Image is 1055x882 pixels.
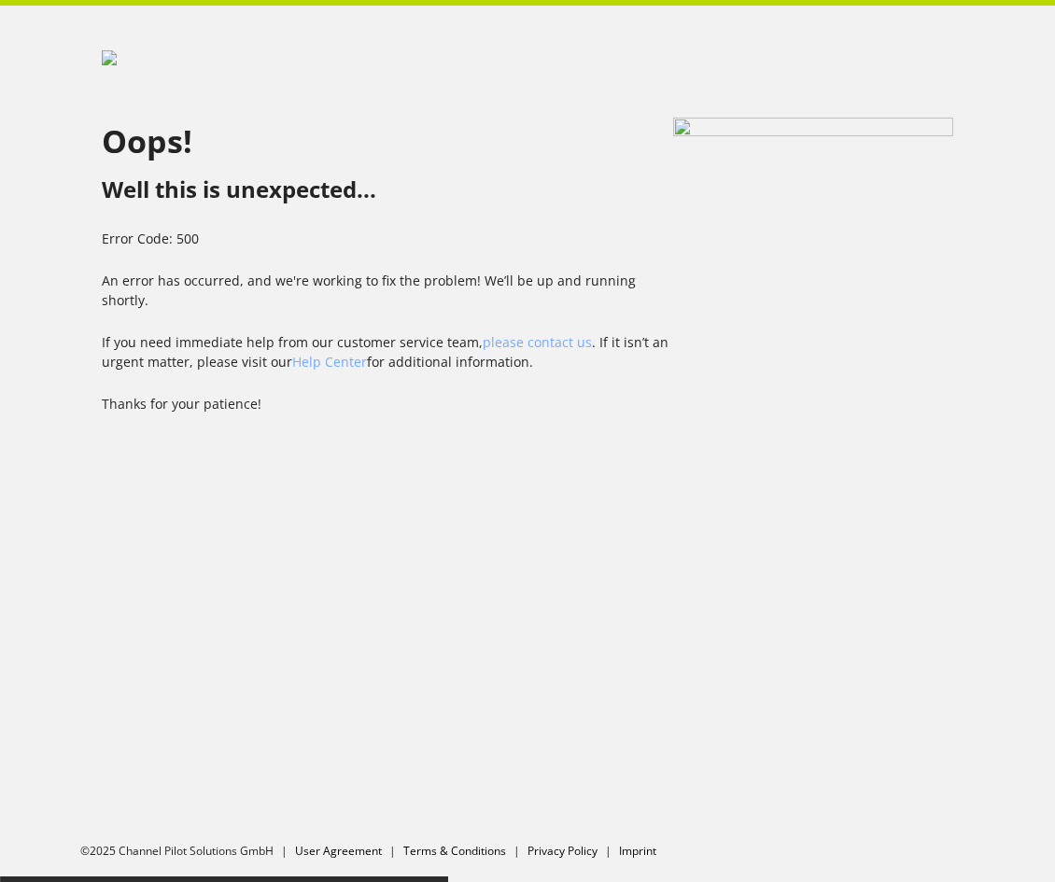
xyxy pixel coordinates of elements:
p: An error has occurred, and we're working to fix the problem! We’ll be up and running shortly. [102,271,672,310]
a: please contact us [483,333,592,351]
a: Privacy Policy [527,843,598,859]
a: Help Center [292,353,367,371]
img: 00fd0c2968333bded0a06517299d5b97.svg [102,50,117,73]
a: Imprint [619,843,656,859]
p: If you need immediate help from our customer service team, . If it isn’t an urgent matter, please... [102,332,672,371]
p: Thanks for your patience! [102,394,672,413]
h2: Well this is unexpected... [102,173,672,206]
a: User Agreement [295,843,382,859]
h1: Oops! [102,118,672,165]
li: ©2025 Channel Pilot Solutions GmbH [80,843,295,860]
a: Terms & Conditions [403,843,506,859]
p: Error Code: 500 [102,229,672,248]
img: e90d5b77b56c2ba63d8ea669e10db237.svg [673,118,953,584]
